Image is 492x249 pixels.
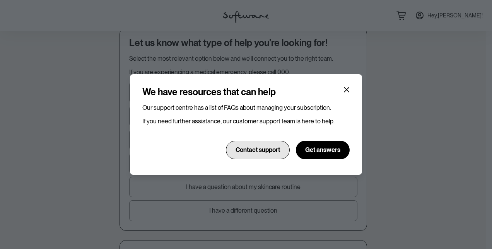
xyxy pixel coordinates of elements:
button: Close [340,84,353,96]
p: Our support centre has a list of FAQs about managing your subscription. [142,104,350,111]
span: Contact support [236,146,280,153]
button: Get answers [296,141,350,159]
h4: We have resources that can help [142,87,276,98]
button: Contact support [226,141,290,159]
p: If you need further assistance, our customer support team is here to help. [142,118,350,125]
span: Get answers [305,146,340,153]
